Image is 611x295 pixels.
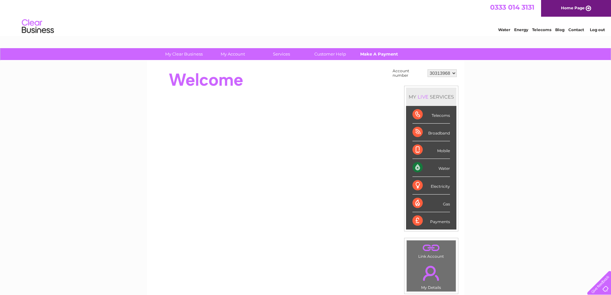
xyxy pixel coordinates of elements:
[406,240,456,260] td: Link Account
[21,17,54,36] img: logo.png
[406,260,456,292] td: My Details
[532,27,551,32] a: Telecoms
[412,212,450,230] div: Payments
[412,177,450,195] div: Electricity
[590,27,605,32] a: Log out
[304,48,357,60] a: Customer Help
[568,27,584,32] a: Contact
[408,242,454,253] a: .
[391,67,426,79] td: Account number
[352,48,405,60] a: Make A Payment
[154,4,457,31] div: Clear Business is a trading name of Verastar Limited (registered in [GEOGRAPHIC_DATA] No. 3667643...
[416,94,430,100] div: LIVE
[412,141,450,159] div: Mobile
[555,27,564,32] a: Blog
[490,3,534,11] a: 0333 014 3131
[514,27,528,32] a: Energy
[206,48,259,60] a: My Account
[412,195,450,212] div: Gas
[406,88,456,106] div: MY SERVICES
[255,48,308,60] a: Services
[412,106,450,124] div: Telecoms
[408,262,454,284] a: .
[412,159,450,177] div: Water
[498,27,510,32] a: Water
[157,48,210,60] a: My Clear Business
[412,124,450,141] div: Broadband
